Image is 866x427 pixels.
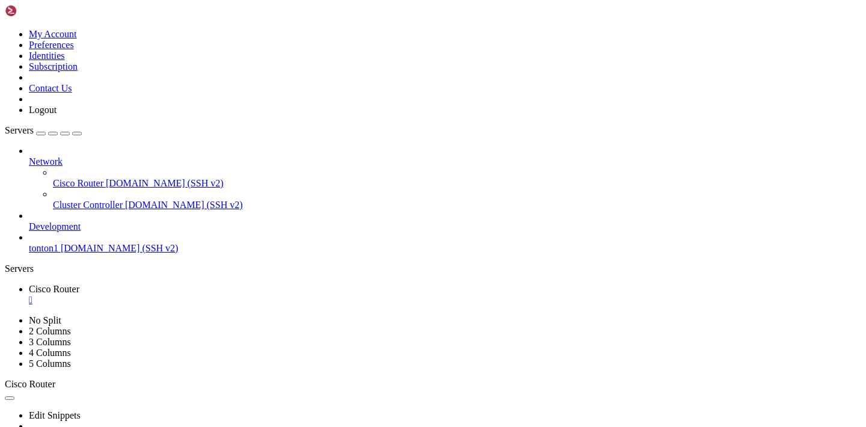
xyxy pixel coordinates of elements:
li: Cluster Controller [DOMAIN_NAME] (SSH v2) [53,189,861,210]
span: [DOMAIN_NAME] (SSH v2) [106,178,224,188]
span: Advanced SSH Client: [10,105,106,114]
li: Development [29,210,861,232]
span: Cluster Controller [53,200,123,210]
a: Cisco Router [DOMAIN_NAME] (SSH v2) [53,178,861,189]
x-row: from anywhere. [5,95,708,105]
x-row: the go. [5,155,708,165]
a: My Account [29,29,77,39]
span: https://shellngn.com/cloud/ [236,85,303,94]
a: 2 Columns [29,326,71,336]
span: Servers [5,125,34,135]
span: tonton1 [29,243,58,253]
span: This is a demo session. [5,25,115,34]
span: https://shellngn.com [101,185,188,194]
a: Preferences [29,40,74,50]
span: Seamless Server Management: [10,85,140,94]
a: Subscription [29,61,78,72]
span: Cisco Router [53,178,103,188]
span: [DOMAIN_NAME] (SSH v2) [61,243,179,253]
a:  [29,295,861,306]
li: tonton1 [DOMAIN_NAME] (SSH v2) [29,232,861,254]
x-row: * Experience the same robust functionality and convenience on your mobile devices, for seamless s... [5,145,708,155]
span: Welcome to Shellngn! [5,5,101,14]
span: Remote Desktop Capabilities: [10,135,144,144]
li: Cisco Router [DOMAIN_NAME] (SSH v2) [53,167,861,189]
a: 5 Columns [29,358,71,369]
div: Servers [5,263,861,274]
a: Network [29,156,861,167]
a: tonton1 [DOMAIN_NAME] (SSH v2) [29,243,861,254]
x-row: * Work on multiple sessions, automate your SSH commands, and establish connections with just a si... [5,105,708,115]
a: Cluster Controller [DOMAIN_NAME] (SSH v2) [53,200,861,210]
a: Contact Us [29,83,72,93]
a: Logout [29,105,57,115]
a: Identities [29,51,65,61]
a: Development [29,221,861,232]
span: Cisco Router [29,284,79,294]
x-row: Shellngn is a web-based SSH client that allows you to connect to your servers from anywhere witho... [5,45,708,55]
x-row: * Take full control of your remote servers using our RDP or VNC from your browser. [5,135,708,145]
span: Comprehensive SFTP Client: [10,115,135,124]
a: Servers [5,125,82,135]
a: 4 Columns [29,348,71,358]
span: [DOMAIN_NAME] (SSH v2) [125,200,243,210]
span: To get started, please use the left side bar to add your server. [5,205,313,215]
x-row: It also has a full-featured SFTP client, remote desktop with RDP and VNC, and more. [5,55,708,65]
x-row: within our platform. [5,125,708,135]
span: https://shellngn.com/pro-docker/ [313,85,414,94]
a: Cisco Router [29,284,861,306]
span: Cisco Router [5,379,55,389]
li: Network [29,146,861,210]
div: (0, 21) [5,215,10,225]
span: Network [29,156,63,167]
span: Development [29,221,81,232]
a: No Split [29,315,61,325]
img: Shellngn [5,5,74,17]
x-row: * Enjoy easy management of files and folders, swift data transfers, and the ability to edit your ... [5,115,708,125]
span: Mobile Compatibility: [10,145,111,155]
a: Edit Snippets [29,410,81,420]
a: 3 Columns [29,337,71,347]
x-row: More information at: [5,185,708,195]
x-row: * Whether you're using or , enjoy the convenience of managing your servers [5,85,708,95]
